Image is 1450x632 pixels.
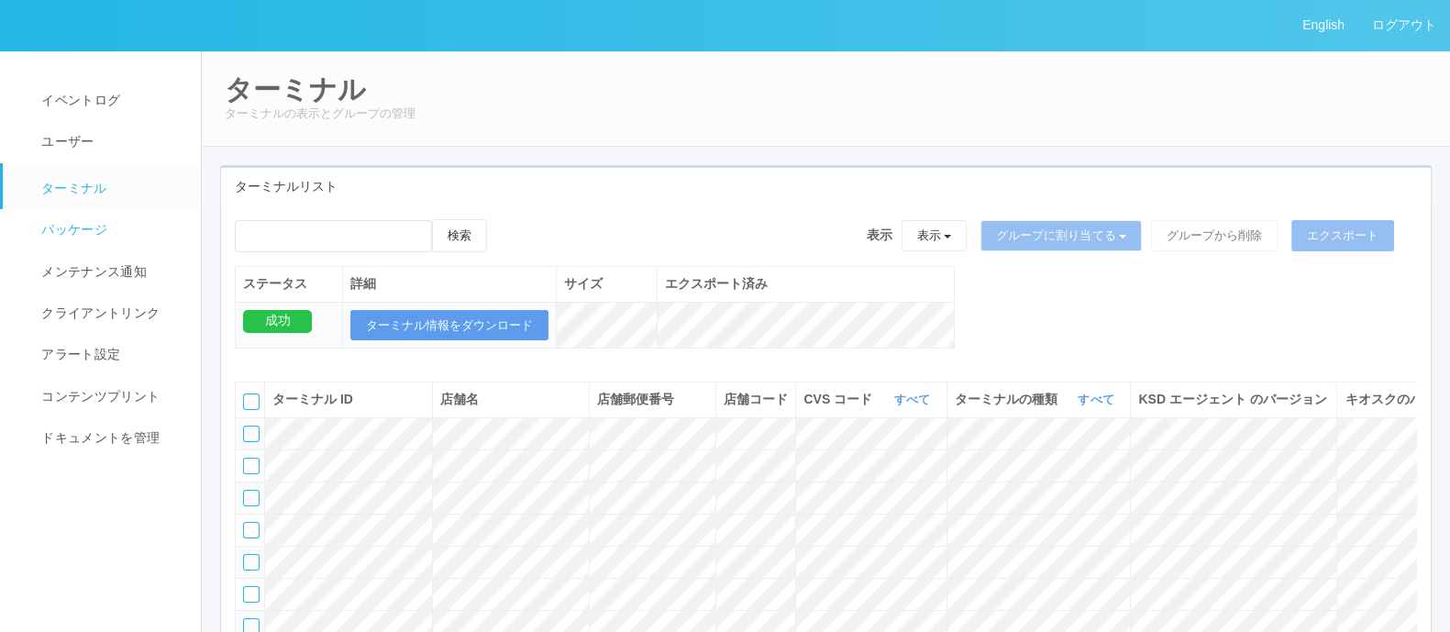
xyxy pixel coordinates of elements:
p: ターミナルの表示とグループの管理 [225,105,1427,123]
div: ターミナル ID [272,390,425,409]
span: 店舗郵便番号 [597,392,674,406]
button: すべて [1073,391,1123,409]
span: 店舗コード [724,392,788,406]
div: エクスポート済み [665,274,946,294]
a: ターミナル [3,163,217,209]
a: ドキュメントを管理 [3,417,217,459]
a: ユーザー [3,121,217,162]
div: 成功 [243,310,312,333]
h2: ターミナル [225,74,1427,105]
span: メンテナンス通知 [37,264,147,279]
span: ドキュメントを管理 [37,430,160,445]
a: アラート設定 [3,334,217,375]
span: アラート設定 [37,347,120,361]
a: パッケージ [3,209,217,250]
a: クライアントリンク [3,293,217,334]
button: グループに割り当てる [980,220,1142,251]
div: ステータス [243,274,335,294]
span: コンテンツプリント [37,389,160,404]
button: グループから削除 [1151,220,1278,251]
button: すべて [890,391,939,409]
button: ターミナル情報をダウンロード [350,310,548,341]
a: イベントログ [3,80,217,121]
span: ターミナルの種類 [955,390,1062,409]
a: コンテンツプリント [3,376,217,417]
div: ターミナルリスト [221,168,1431,205]
span: ターミナル [37,181,107,195]
a: すべて [894,393,935,406]
span: パッケージ [37,222,107,237]
span: ユーザー [37,134,94,149]
span: クライアントリンク [37,305,160,320]
div: 詳細 [350,274,548,294]
span: 店舗名 [440,392,479,406]
button: 検索 [432,219,487,252]
a: メンテナンス通知 [3,251,217,293]
button: エクスポート [1291,220,1394,251]
div: サイズ [564,274,649,294]
span: CVS コード [803,390,877,409]
button: 表示 [902,220,968,251]
span: 表示 [867,226,892,245]
a: すべて [1078,393,1118,406]
span: KSD エージェント のバージョン [1138,392,1326,406]
span: イベントログ [37,93,120,107]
